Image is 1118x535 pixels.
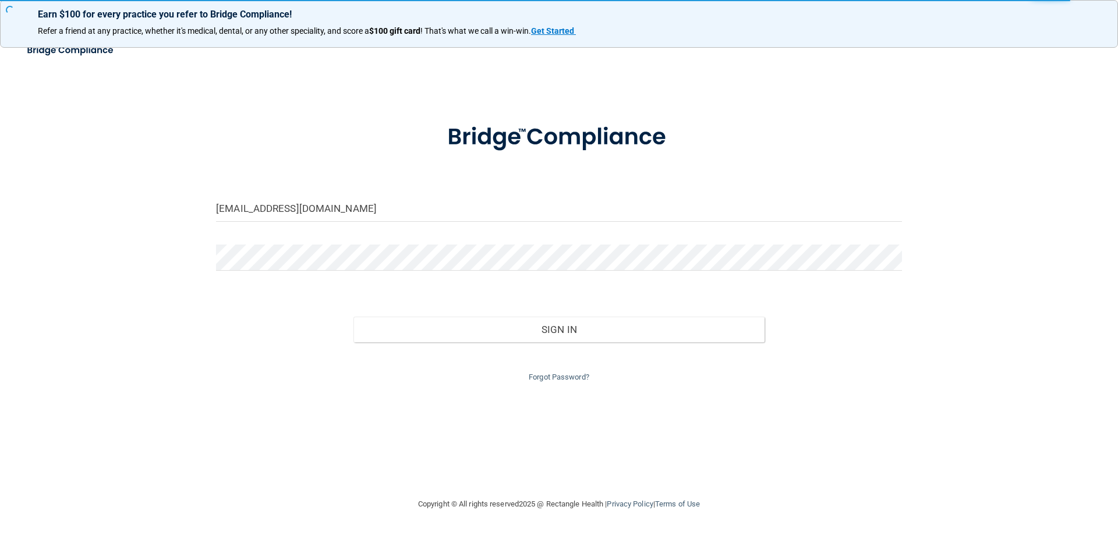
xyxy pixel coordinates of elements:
a: Get Started [531,26,576,36]
input: Email [216,196,902,222]
a: Terms of Use [655,499,700,508]
img: bridge_compliance_login_screen.278c3ca4.svg [17,38,125,62]
p: Earn $100 for every practice you refer to Bridge Compliance! [38,9,1080,20]
img: bridge_compliance_login_screen.278c3ca4.svg [423,107,695,168]
button: Sign In [353,317,765,342]
a: Privacy Policy [607,499,653,508]
div: Copyright © All rights reserved 2025 @ Rectangle Health | | [346,486,772,523]
a: Forgot Password? [529,373,589,381]
strong: Get Started [531,26,574,36]
span: Refer a friend at any practice, whether it's medical, dental, or any other speciality, and score a [38,26,369,36]
span: ! That's what we call a win-win. [420,26,531,36]
strong: $100 gift card [369,26,420,36]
